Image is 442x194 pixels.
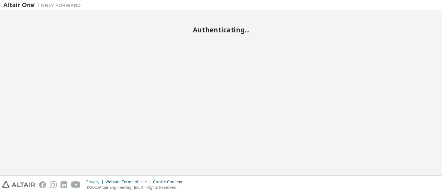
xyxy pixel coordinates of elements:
img: youtube.svg [71,181,81,188]
img: linkedin.svg [61,181,67,188]
img: altair_logo.svg [2,181,35,188]
img: facebook.svg [39,181,46,188]
div: Cookie Consent [153,179,186,185]
h2: Authenticating... [3,26,439,34]
img: instagram.svg [50,181,57,188]
div: Privacy [86,179,105,185]
img: Altair One [3,2,84,8]
p: © 2025 Altair Engineering, Inc. All Rights Reserved. [86,185,186,190]
div: Website Terms of Use [105,179,153,185]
